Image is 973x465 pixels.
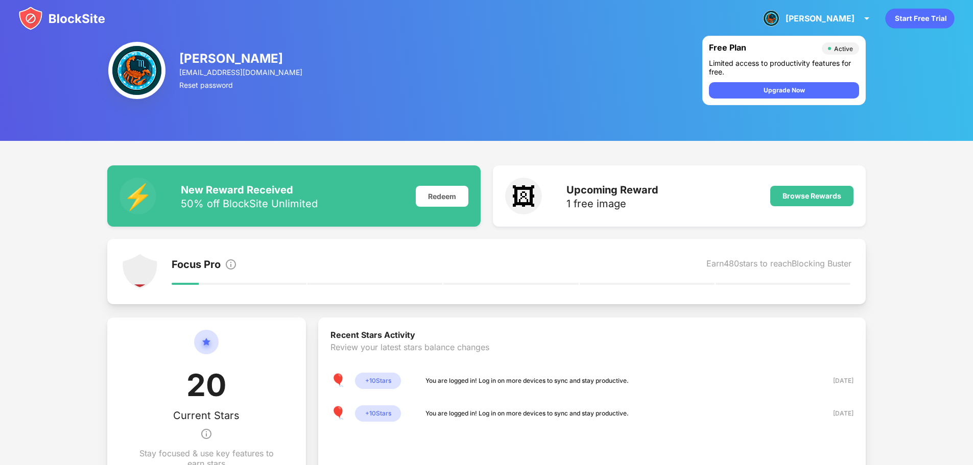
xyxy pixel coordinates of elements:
div: [EMAIL_ADDRESS][DOMAIN_NAME] [179,68,304,77]
div: [DATE] [817,408,853,419]
div: 20 [186,366,226,409]
div: [PERSON_NAME] [786,13,855,23]
div: Free Plan [709,42,817,55]
div: 🖼 [505,178,542,214]
div: 🎈 [330,405,347,422]
div: ⚡️ [120,178,156,214]
div: 50% off BlockSite Unlimited [181,199,318,209]
div: animation [885,8,955,29]
div: Recent Stars Activity [330,330,853,342]
div: Upcoming Reward [566,184,658,196]
div: + 10 Stars [355,373,401,389]
div: Browse Rewards [782,192,841,200]
div: You are logged in! Log in on more devices to sync and stay productive. [425,408,629,419]
div: 🎈 [330,373,347,389]
div: Reset password [179,81,304,89]
div: Review your latest stars balance changes [330,342,853,373]
div: + 10 Stars [355,405,401,422]
img: blocksite-icon.svg [18,6,105,31]
img: points-level-1.svg [122,253,158,290]
div: Active [834,45,853,53]
img: ALV-UjV0YoyYxzy9xzoAG35_AqZqAUa8IC1k54L9UbbtldWJSSI46goDY4CAqn3zJ5rDx6KCwxiPGtnWxS4iG4yuocY0OnCzw... [108,42,165,99]
div: You are logged in! Log in on more devices to sync and stay productive. [425,376,629,386]
div: New Reward Received [181,184,318,196]
div: 1 free image [566,199,658,209]
div: Current Stars [173,409,240,422]
div: [DATE] [817,376,853,386]
img: info.svg [200,422,212,446]
div: Upgrade Now [764,85,805,95]
img: info.svg [225,258,237,271]
div: Earn 480 stars to reach Blocking Buster [706,258,851,273]
div: Focus Pro [172,258,221,273]
div: Limited access to productivity features for free. [709,59,859,76]
img: circle-star.svg [194,330,219,366]
div: [PERSON_NAME] [179,51,304,66]
img: ALV-UjV0YoyYxzy9xzoAG35_AqZqAUa8IC1k54L9UbbtldWJSSI46goDY4CAqn3zJ5rDx6KCwxiPGtnWxS4iG4yuocY0OnCzw... [763,10,779,27]
div: Redeem [416,186,468,207]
